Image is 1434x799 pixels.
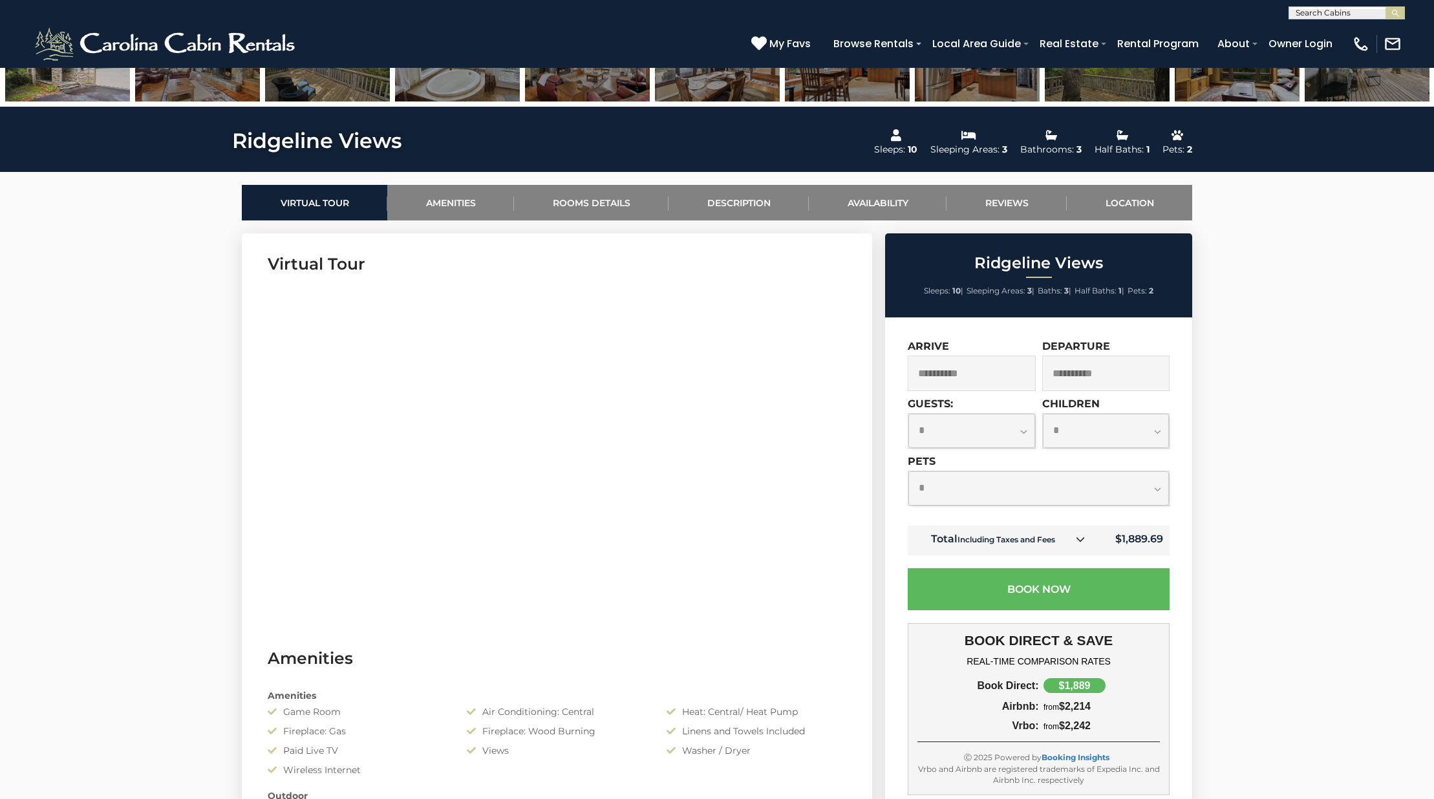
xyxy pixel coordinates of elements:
label: Children [1042,398,1100,410]
strong: 3 [1064,286,1069,295]
div: Washer / Dryer [657,744,856,757]
a: Virtual Tour [242,185,387,220]
div: Fireplace: Gas [258,725,457,738]
label: Departure [1042,340,1110,352]
span: My Favs [769,36,811,52]
li: | [1075,282,1124,299]
h3: BOOK DIRECT & SAVE [917,633,1160,648]
li: | [924,282,963,299]
div: Vrbo: [917,720,1039,732]
div: Ⓒ 2025 Powered by [917,752,1160,763]
a: Availability [809,185,947,220]
div: Vrbo and Airbnb are registered trademarks of Expedia Inc. and Airbnb Inc. respectively [917,763,1160,785]
div: $2,242 [1039,720,1161,732]
h3: Virtual Tour [268,253,846,275]
strong: 3 [1027,286,1032,295]
h3: Amenities [268,647,846,670]
li: | [967,282,1034,299]
div: Fireplace: Wood Burning [457,725,656,738]
a: Location [1067,185,1192,220]
small: Including Taxes and Fees [958,535,1055,544]
div: Views [457,744,656,757]
strong: 2 [1149,286,1153,295]
div: $1,889 [1043,678,1106,693]
a: Owner Login [1262,32,1339,55]
span: Pets: [1128,286,1147,295]
h2: Ridgeline Views [888,255,1189,272]
label: Pets [908,455,936,467]
span: from [1043,722,1059,731]
td: $1,889.69 [1095,526,1170,555]
div: Amenities [258,689,856,702]
span: Half Baths: [1075,286,1117,295]
strong: 10 [952,286,961,295]
div: Wireless Internet [258,763,457,776]
a: Reviews [947,185,1067,220]
div: Book Direct: [917,680,1039,692]
span: Sleeping Areas: [967,286,1025,295]
h4: REAL-TIME COMPARISON RATES [917,656,1160,666]
img: mail-regular-white.png [1384,35,1402,53]
span: Baths: [1038,286,1062,295]
a: Booking Insights [1042,752,1109,762]
a: About [1211,32,1256,55]
div: $2,214 [1039,701,1161,712]
label: Arrive [908,340,949,352]
span: from [1043,703,1059,712]
a: Amenities [387,185,514,220]
td: Total [908,526,1095,555]
a: Local Area Guide [926,32,1027,55]
a: Real Estate [1033,32,1105,55]
div: Paid Live TV [258,744,457,757]
a: Browse Rentals [827,32,920,55]
a: Rental Program [1111,32,1205,55]
li: | [1038,282,1071,299]
div: Heat: Central/ Heat Pump [657,705,856,718]
strong: 1 [1118,286,1122,295]
label: Guests: [908,398,953,410]
button: Book Now [908,568,1170,610]
span: Sleeps: [924,286,950,295]
img: White-1-2.png [32,25,301,63]
a: Rooms Details [514,185,669,220]
a: Description [669,185,809,220]
img: phone-regular-white.png [1352,35,1370,53]
div: Air Conditioning: Central [457,705,656,718]
a: My Favs [751,36,814,52]
div: Airbnb: [917,701,1039,712]
div: Linens and Towels Included [657,725,856,738]
div: Game Room [258,705,457,718]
